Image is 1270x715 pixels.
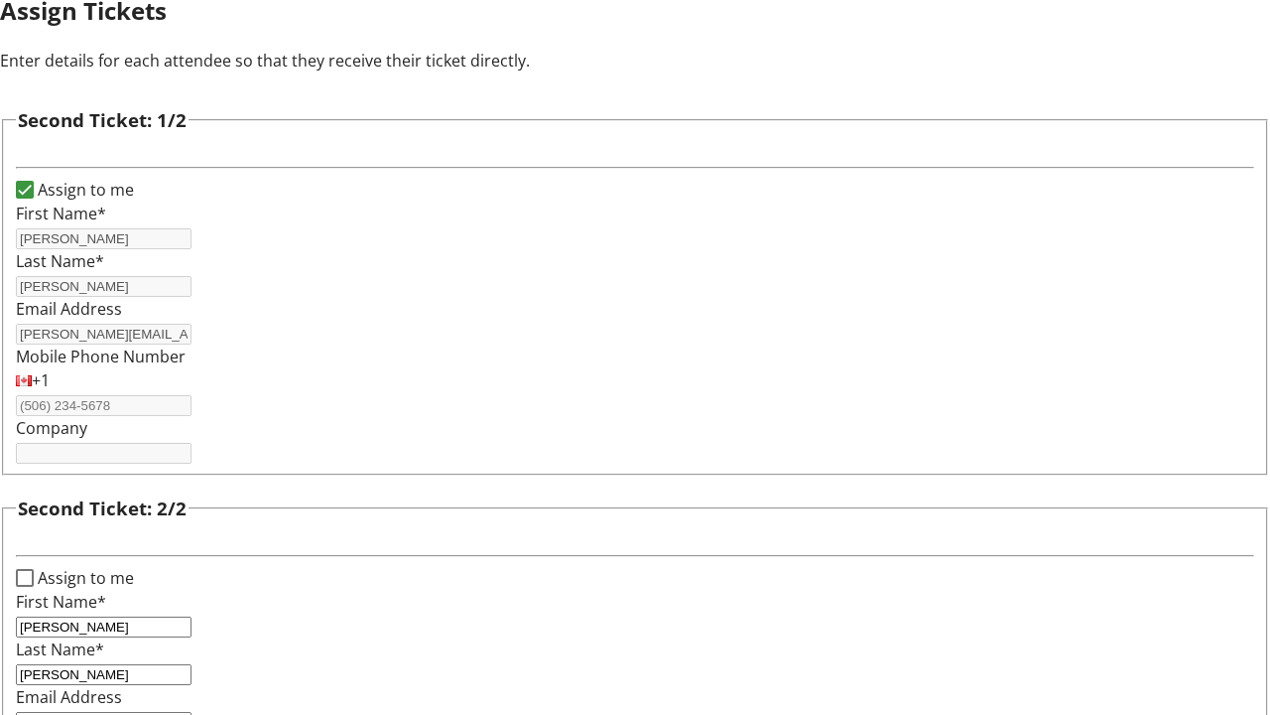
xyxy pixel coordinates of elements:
label: Mobile Phone Number [16,346,186,367]
label: Last Name* [16,639,104,660]
h3: Second Ticket: 1/2 [18,106,187,134]
label: First Name* [16,203,106,224]
label: Company [16,417,87,439]
label: Email Address [16,686,122,708]
label: Email Address [16,298,122,320]
label: Assign to me [34,178,134,202]
label: First Name* [16,591,106,613]
label: Last Name* [16,250,104,272]
input: (506) 234-5678 [16,395,191,416]
label: Assign to me [34,566,134,590]
h3: Second Ticket: 2/2 [18,495,187,522]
